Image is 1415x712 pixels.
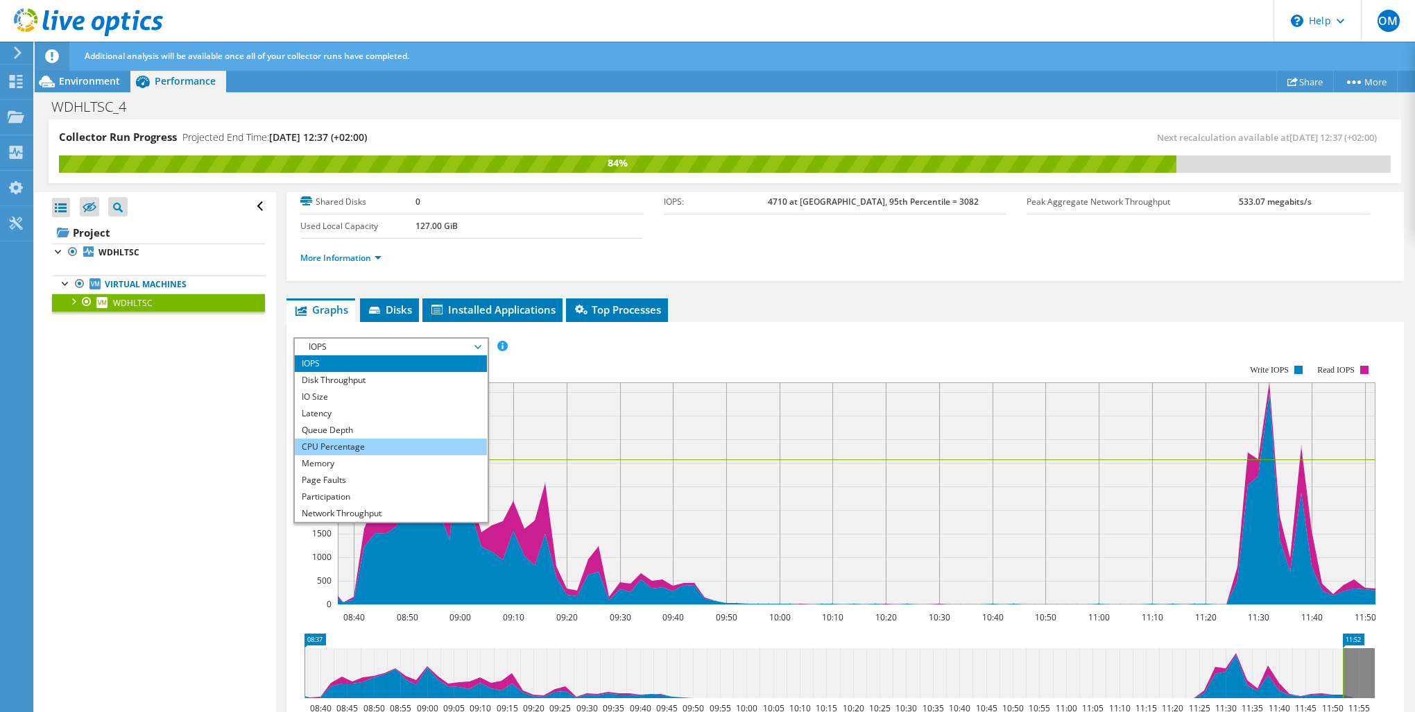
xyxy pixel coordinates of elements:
[52,221,265,244] a: Project
[59,155,1176,171] div: 84%
[1276,71,1334,92] a: Share
[300,252,381,264] a: More Information
[664,195,768,209] label: IOPS:
[295,422,487,439] li: Queue Depth
[610,611,631,623] text: 09:30
[85,50,409,62] span: Additional analysis will be available once all of your collector runs have completed.
[295,405,487,422] li: Latency
[300,219,415,233] label: Used Local Capacity
[662,611,684,623] text: 09:40
[556,611,578,623] text: 09:20
[302,339,480,355] span: IOPS
[295,372,487,389] li: Disk Throughput
[822,611,843,623] text: 10:10
[1027,195,1239,209] label: Peak Aggregate Network Throughput
[449,611,471,623] text: 09:00
[1250,365,1289,375] text: Write IOPS
[1157,131,1384,144] span: Next recalculation available at
[327,598,332,610] text: 0
[295,439,487,455] li: CPU Percentage
[1195,611,1217,623] text: 11:20
[1289,131,1377,144] span: [DATE] 12:37 (+02:00)
[415,196,420,207] b: 0
[768,196,979,207] b: 4710 at [GEOGRAPHIC_DATA], 95th Percentile = 3082
[1378,10,1400,32] span: OM
[429,303,556,316] span: Installed Applications
[52,276,265,294] a: Virtual Machines
[269,130,367,144] span: [DATE] 12:37 (+02:00)
[295,389,487,405] li: IO Size
[1355,611,1376,623] text: 11:50
[113,297,153,309] span: WDHLTSC
[1318,365,1355,375] text: Read IOPS
[1035,611,1056,623] text: 10:50
[503,611,524,623] text: 09:10
[295,472,487,489] li: Page Faults
[182,130,367,145] h4: Projected End Time:
[1333,71,1398,92] a: More
[1142,611,1163,623] text: 11:10
[716,611,737,623] text: 09:50
[312,551,332,563] text: 1000
[929,611,950,623] text: 10:30
[295,355,487,372] li: IOPS
[875,611,897,623] text: 10:20
[573,303,661,316] span: Top Processes
[59,74,120,87] span: Environment
[1291,15,1303,27] svg: \n
[98,246,139,258] b: WDHLTSC
[300,195,415,209] label: Shared Disks
[295,505,487,522] li: Network Throughput
[312,527,332,539] text: 1500
[295,455,487,472] li: Memory
[769,611,791,623] text: 10:00
[397,611,418,623] text: 08:50
[295,489,487,505] li: Participation
[1301,611,1323,623] text: 11:40
[1239,196,1312,207] b: 533.07 megabits/s
[317,575,332,586] text: 500
[155,74,216,87] span: Performance
[52,294,265,312] a: WDHLTSC
[1248,611,1269,623] text: 11:30
[293,303,348,316] span: Graphs
[982,611,1004,623] text: 10:40
[1088,611,1110,623] text: 11:00
[343,611,365,623] text: 08:40
[367,303,412,316] span: Disks
[52,244,265,262] a: WDHLTSC
[45,99,148,115] h1: WDHLTSC_4
[415,220,458,232] b: 127.00 GiB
